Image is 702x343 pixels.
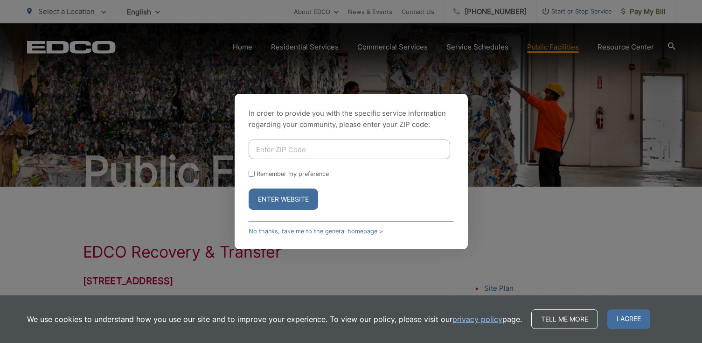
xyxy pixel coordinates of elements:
[249,228,383,235] a: No thanks, take me to the general homepage >
[531,309,598,329] a: Tell me more
[257,170,329,177] label: Remember my preference
[249,189,318,210] button: Enter Website
[27,314,522,325] p: We use cookies to understand how you use our site and to improve your experience. To view our pol...
[607,309,650,329] span: I agree
[249,140,450,159] input: Enter ZIP Code
[249,108,454,130] p: In order to provide you with the specific service information regarding your community, please en...
[452,314,502,325] a: privacy policy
